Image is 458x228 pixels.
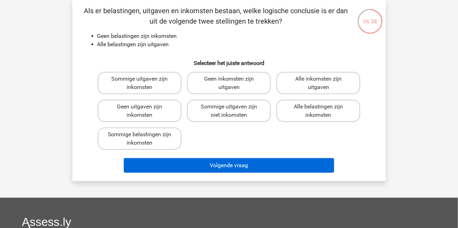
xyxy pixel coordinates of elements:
div: 06:38 [357,8,383,26]
h6: Selecteer het juiste antwoord [83,54,375,66]
label: Geen uitgaven zijn inkomsten [98,100,182,122]
p: Als er belastingen, uitgaven en inkomsten bestaan, welke logische conclusie is er dan uit de volg... [83,6,349,26]
label: Sommige uitgaven zijn niet inkomsten [187,100,271,122]
li: Geen belastingen zijn inkomsten [97,32,375,40]
li: Alle belastingen zijn uitgaven [97,40,375,49]
label: Sommige belastingen zijn inkomsten [98,128,182,150]
button: Volgende vraag [124,158,334,173]
label: Alle inkomsten zijn uitgaven [276,72,360,94]
label: Alle belastingen zijn inkomsten [276,100,360,122]
label: Sommige uitgaven zijn inkomsten [98,72,182,94]
label: Geen inkomsten zijn uitgaven [187,72,271,94]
